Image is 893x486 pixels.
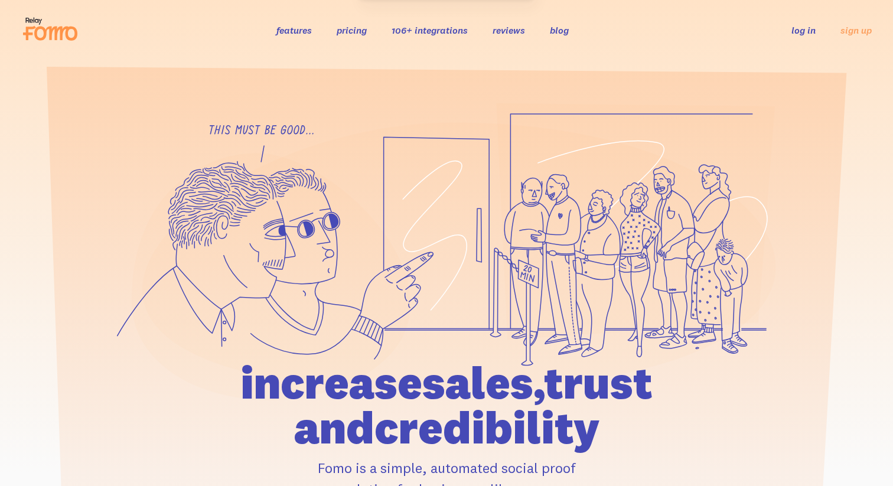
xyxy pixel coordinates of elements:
[550,24,569,36] a: blog
[276,24,312,36] a: features
[392,24,468,36] a: 106+ integrations
[337,24,367,36] a: pricing
[493,24,525,36] a: reviews
[173,360,720,450] h1: increase sales, trust and credibility
[840,24,872,37] a: sign up
[791,24,816,36] a: log in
